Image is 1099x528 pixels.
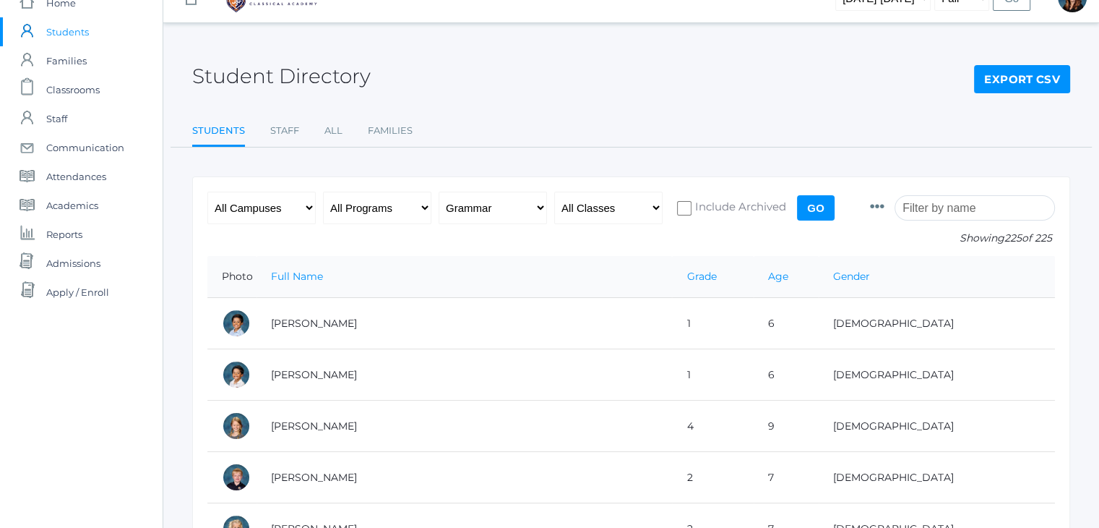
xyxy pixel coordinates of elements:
div: Dominic Abrea [222,309,251,338]
td: [PERSON_NAME] [257,401,672,452]
a: Students [192,116,245,148]
span: Academics [46,191,98,220]
span: Admissions [46,249,100,278]
a: Staff [270,116,299,145]
span: Reports [46,220,82,249]
h2: Student Directory [192,65,371,88]
td: [DEMOGRAPHIC_DATA] [819,298,1055,349]
div: Grayson Abrea [222,360,251,389]
div: Amelia Adams [222,412,251,440]
td: 9 [754,401,819,452]
p: Showing of 225 [870,231,1055,246]
td: [PERSON_NAME] [257,349,672,401]
td: [PERSON_NAME] [257,452,672,503]
a: Export CSV [974,65,1070,94]
div: Jack Adams [222,463,251,492]
td: 4 [672,401,753,452]
th: Photo [207,256,257,298]
input: Filter by name [895,195,1055,221]
td: 1 [672,298,753,349]
span: Students [46,17,89,46]
a: Gender [833,270,870,283]
span: Include Archived [691,199,786,217]
td: 1 [672,349,753,401]
span: Attendances [46,162,106,191]
span: Communication [46,133,124,162]
td: [DEMOGRAPHIC_DATA] [819,452,1055,503]
a: Full Name [271,270,323,283]
td: [DEMOGRAPHIC_DATA] [819,401,1055,452]
span: Families [46,46,87,75]
a: All [324,116,342,145]
input: Go [797,195,835,221]
input: Include Archived [677,201,691,216]
span: Classrooms [46,75,100,104]
td: 6 [754,349,819,401]
span: 225 [1004,231,1022,244]
td: [DEMOGRAPHIC_DATA] [819,349,1055,401]
a: Grade [686,270,716,283]
a: Families [368,116,413,145]
td: 6 [754,298,819,349]
td: 2 [672,452,753,503]
span: Staff [46,104,67,133]
span: Apply / Enroll [46,278,109,307]
a: Age [768,270,788,283]
td: 7 [754,452,819,503]
td: [PERSON_NAME] [257,298,672,349]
